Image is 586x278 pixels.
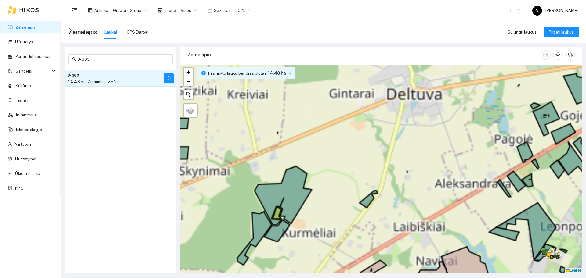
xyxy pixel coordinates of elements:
span: Žemėlapis [68,27,97,37]
span: calendar [208,8,212,13]
button: Pridėti laukus [544,27,579,37]
span: shop [158,8,163,13]
span: + [186,68,190,76]
span: LT [510,6,520,15]
span: Pridėti laukus [549,29,574,35]
span: 14.48 ha, Žieminiai kviečiai [67,79,120,84]
span: arrow-right [166,76,171,81]
span: 3-363 [67,73,79,78]
span: close [287,71,293,76]
a: Pridėti laukus [544,30,579,34]
a: Zoom out [184,77,193,86]
span: Groward Group [113,6,147,15]
span: Pasirinktų laukų bendras plotas : [208,70,286,77]
a: Inventorius [16,112,37,117]
span: − [186,77,190,85]
div: Laukai [104,29,117,35]
div: Žemėlapis [187,46,541,63]
a: Žemėlapis [16,25,35,30]
a: Įmonės [16,98,30,103]
a: Panaudoti resursai [16,54,50,59]
button: column-width [541,50,551,60]
span: Įmonė : [164,7,177,14]
button: Sujungti laukus [503,27,541,37]
span: Visos [181,6,197,15]
input: Paieška [78,56,169,62]
button: menu-fold [68,4,81,16]
button: Initiate a new search [184,90,193,99]
a: Meteorologija [16,127,42,132]
a: Užduotys [15,39,33,44]
span: column-width [541,52,550,57]
span: [PERSON_NAME] [532,8,578,13]
div: GPS Darbai [127,29,148,35]
a: Nustatymai [15,156,36,161]
span: menu-fold [72,8,77,13]
a: Leaflet [566,268,581,273]
a: Ūkio analitika [15,171,40,176]
a: Kultūros [16,83,31,88]
span: Aplinka : [94,7,109,14]
span: search [72,57,76,61]
span: V [536,6,539,16]
a: PPIS [15,186,24,191]
span: layout [88,8,93,13]
a: Sujungti laukus [503,30,541,34]
span: Sujungti laukus [508,29,537,35]
span: Sandėlis [16,65,50,77]
span: Sezonas : [214,7,232,14]
span: info-circle [201,71,206,75]
button: arrow-right [164,73,174,83]
button: close [286,70,294,77]
a: Layers [184,104,197,117]
a: Vartotojai [15,142,33,147]
span: 2025 [235,6,251,15]
b: 14.48 ha [267,71,286,76]
a: Zoom in [184,68,193,77]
